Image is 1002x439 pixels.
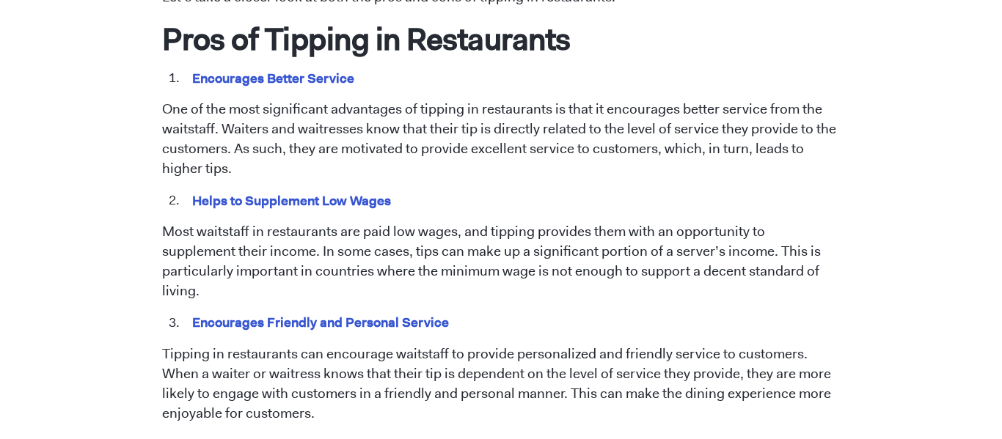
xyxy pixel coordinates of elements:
p: Most waitstaff in restaurants are paid low wages, and tipping provides them with an opportunity t... [162,222,841,301]
mark: Helps to Supplement Low Wages [190,189,394,212]
mark: Encourages Better Service [190,67,357,89]
h1: Pros of Tipping in Restaurants [162,20,841,58]
p: One of the most significant advantages of tipping in restaurants is that it encourages better ser... [162,100,841,179]
mark: Encourages Friendly and Personal Service [190,311,452,333]
p: Tipping in restaurants can encourage waitstaff to provide personalized and friendly service to cu... [162,344,841,424]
